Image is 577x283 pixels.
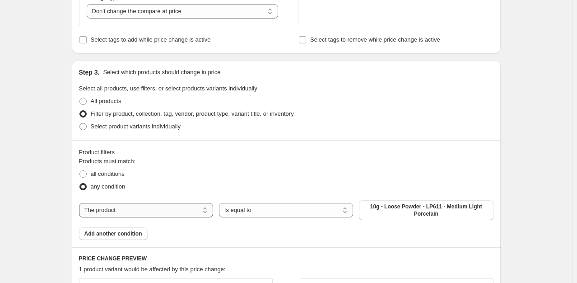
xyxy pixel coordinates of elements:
button: 10g - Loose Powder - LP611 - Medium Light Porcelain [359,200,493,220]
p: Select which products should change in price [103,68,220,77]
span: All products [91,98,121,104]
span: 1 product variant would be affected by this price change: [79,266,226,273]
div: Product filters [79,148,493,157]
h6: PRICE CHANGE PREVIEW [79,255,493,262]
span: Select tags to remove while price change is active [310,36,440,43]
span: Filter by product, collection, tag, vendor, product type, variant title, or inventory [91,110,294,117]
span: Add another condition [84,230,142,237]
button: Add another condition [79,227,148,240]
span: Select all products, use filters, or select products variants individually [79,85,257,92]
span: all conditions [91,170,125,177]
span: Select tags to add while price change is active [91,36,211,43]
h2: Step 3. [79,68,100,77]
span: Select product variants individually [91,123,181,130]
span: Products must match: [79,158,136,165]
span: any condition [91,183,126,190]
span: 10g - Loose Powder - LP611 - Medium Light Porcelain [364,203,488,217]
